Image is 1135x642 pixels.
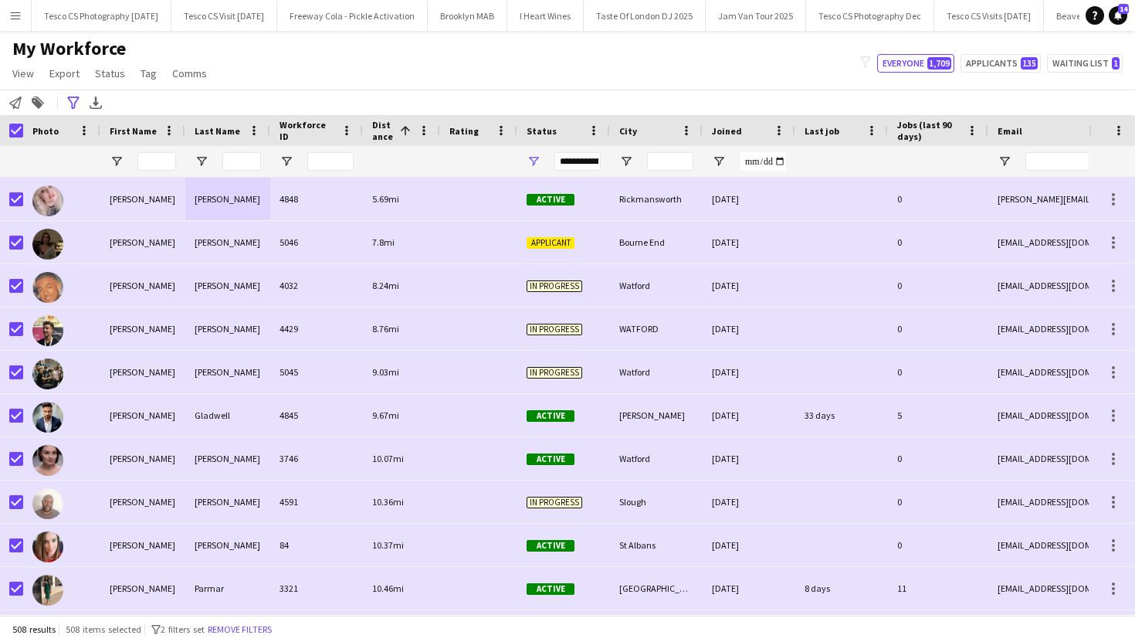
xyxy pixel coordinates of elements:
div: Bourne End [610,221,703,263]
span: Tag [141,66,157,80]
span: Email [998,125,1022,137]
div: 0 [888,264,988,307]
span: Export [49,66,80,80]
div: [PERSON_NAME] [100,481,185,523]
button: Everyone1,709 [877,54,954,73]
div: 0 [888,307,988,350]
div: [PERSON_NAME] [185,307,270,350]
img: Flossie Thornton-Wood [32,229,63,260]
div: 4032 [270,264,363,307]
span: Last Name [195,125,240,137]
button: Jam Van Tour 2025 [706,1,806,31]
a: Tag [134,63,163,83]
div: [PERSON_NAME] [100,394,185,436]
div: [DATE] [703,221,795,263]
div: 5 [888,394,988,436]
img: Shivani Parmar [32,575,63,606]
a: Comms [166,63,213,83]
input: Joined Filter Input [740,152,786,171]
div: [DATE] [703,437,795,480]
span: 508 items selected [66,623,141,635]
span: Comms [172,66,207,80]
div: [PERSON_NAME] [100,307,185,350]
span: 8.76mi [372,323,399,335]
app-action-btn: Add to tag [29,93,47,112]
button: Applicants135 [961,54,1041,73]
div: 8 days [795,567,888,610]
button: Tesco CS Photography Dec [806,1,934,31]
div: [PERSON_NAME] [100,437,185,480]
div: [PERSON_NAME] [100,264,185,307]
span: Rating [449,125,479,137]
input: Last Name Filter Input [222,152,261,171]
button: Open Filter Menu [110,155,124,168]
div: [PERSON_NAME] [185,221,270,263]
button: Taste Of London DJ 2025 [584,1,706,31]
div: [PERSON_NAME] [185,437,270,480]
div: 0 [888,524,988,566]
span: Status [95,66,125,80]
span: Active [527,194,574,206]
a: Status [89,63,131,83]
div: [PERSON_NAME] [100,221,185,263]
div: 0 [888,437,988,480]
div: [PERSON_NAME] [185,351,270,393]
span: Workforce ID [280,119,335,142]
button: Tesco CS Photography [DATE] [32,1,171,31]
button: Waiting list1 [1047,54,1123,73]
button: Open Filter Menu [998,155,1011,168]
span: 1,709 [927,57,951,70]
div: [PERSON_NAME] [185,264,270,307]
div: 11 [888,567,988,610]
div: 0 [888,351,988,393]
div: Gladwell [185,394,270,436]
span: In progress [527,497,582,508]
div: [PERSON_NAME] [185,524,270,566]
button: Brooklyn MAB [428,1,507,31]
span: In progress [527,324,582,335]
span: Active [527,410,574,422]
input: Workforce ID Filter Input [307,152,354,171]
span: My Workforce [12,37,126,60]
div: 0 [888,481,988,523]
span: In progress [527,367,582,379]
button: I Heart Wines [507,1,584,31]
span: First Name [110,125,157,137]
div: 5046 [270,221,363,263]
input: City Filter Input [647,152,693,171]
div: [DATE] [703,394,795,436]
div: 4591 [270,481,363,523]
a: Export [43,63,86,83]
a: 14 [1109,6,1127,25]
span: 14 [1118,4,1129,14]
input: First Name Filter Input [137,152,176,171]
button: Open Filter Menu [195,155,208,168]
span: In progress [527,280,582,292]
app-action-btn: Export XLSX [86,93,105,112]
span: 2 filters set [161,623,205,635]
button: Remove filters [205,621,275,638]
div: 4845 [270,394,363,436]
div: Rickmansworth [610,178,703,220]
button: Open Filter Menu [280,155,293,168]
div: [DATE] [703,307,795,350]
img: Aaron Wright [32,272,63,303]
button: Tesco CS Visits [DATE] [934,1,1044,31]
button: Open Filter Menu [527,155,540,168]
span: Status [527,125,557,137]
span: Photo [32,125,59,137]
span: 7.8mi [372,236,395,248]
span: City [619,125,637,137]
span: View [12,66,34,80]
div: [DATE] [703,481,795,523]
span: Active [527,540,574,552]
div: [DATE] [703,178,795,220]
div: 4848 [270,178,363,220]
img: Lewis Wildman [32,315,63,346]
span: 5.69mi [372,193,399,205]
div: [DATE] [703,524,795,566]
div: [PERSON_NAME] [185,481,270,523]
div: Slough [610,481,703,523]
div: [PERSON_NAME] [610,394,703,436]
div: Watford [610,351,703,393]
